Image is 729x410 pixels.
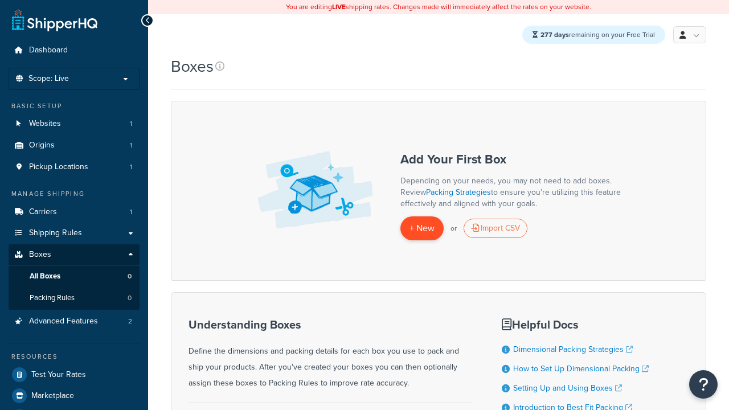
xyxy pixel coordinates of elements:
[409,222,435,235] span: + New
[130,119,132,129] span: 1
[9,101,140,111] div: Basic Setup
[9,40,140,61] a: Dashboard
[171,55,214,77] h1: Boxes
[400,175,628,210] p: Depending on your needs, you may not need to add boxes. Review to ensure you're utilizing this fe...
[30,272,60,281] span: All Boxes
[29,119,61,129] span: Websites
[9,311,140,332] li: Advanced Features
[9,135,140,156] a: Origins 1
[9,157,140,178] a: Pickup Locations 1
[400,216,444,240] a: + New
[9,288,140,309] li: Packing Rules
[30,293,75,303] span: Packing Rules
[128,317,132,326] span: 2
[9,266,140,287] li: All Boxes
[9,311,140,332] a: Advanced Features 2
[189,318,473,331] h3: Understanding Boxes
[502,318,681,331] h3: Helpful Docs
[9,266,140,287] a: All Boxes 0
[130,207,132,217] span: 1
[9,202,140,223] li: Carriers
[332,2,346,12] b: LIVE
[9,223,140,244] a: Shipping Rules
[130,162,132,172] span: 1
[9,113,140,134] li: Websites
[513,343,633,355] a: Dimensional Packing Strategies
[464,219,527,238] div: Import CSV
[128,293,132,303] span: 0
[522,26,665,44] div: remaining on your Free Trial
[29,317,98,326] span: Advanced Features
[9,202,140,223] a: Carriers 1
[189,318,473,391] div: Define the dimensions and packing details for each box you use to pack and ship your products. Af...
[426,186,491,198] a: Packing Strategies
[28,74,69,84] span: Scope: Live
[29,207,57,217] span: Carriers
[9,244,140,265] a: Boxes
[29,250,51,260] span: Boxes
[450,220,457,236] p: or
[9,386,140,406] a: Marketplace
[513,382,622,394] a: Setting Up and Using Boxes
[12,9,97,31] a: ShipperHQ Home
[9,135,140,156] li: Origins
[513,363,649,375] a: How to Set Up Dimensional Packing
[29,141,55,150] span: Origins
[9,288,140,309] a: Packing Rules 0
[31,370,86,380] span: Test Your Rates
[128,272,132,281] span: 0
[689,370,718,399] button: Open Resource Center
[29,46,68,55] span: Dashboard
[29,228,82,238] span: Shipping Rules
[9,113,140,134] a: Websites 1
[9,189,140,199] div: Manage Shipping
[9,364,140,385] a: Test Your Rates
[29,162,88,172] span: Pickup Locations
[31,391,74,401] span: Marketplace
[9,157,140,178] li: Pickup Locations
[540,30,569,40] strong: 277 days
[400,153,628,166] h3: Add Your First Box
[9,352,140,362] div: Resources
[9,244,140,309] li: Boxes
[130,141,132,150] span: 1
